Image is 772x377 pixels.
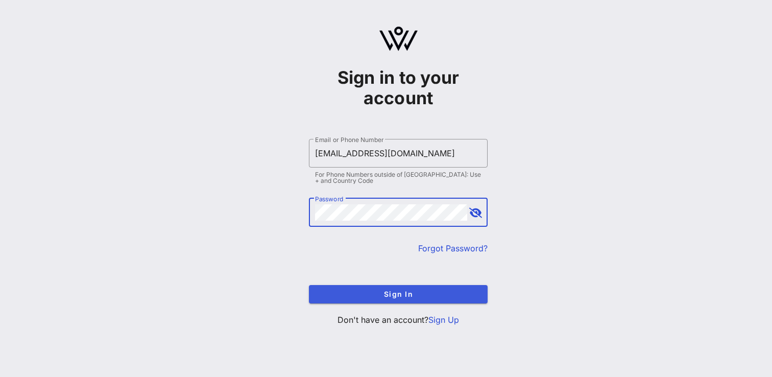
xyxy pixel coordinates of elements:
img: logo.svg [379,27,418,51]
label: Password [315,195,344,203]
a: Sign Up [428,315,459,325]
button: Sign In [309,285,488,303]
a: Forgot Password? [418,243,488,253]
div: For Phone Numbers outside of [GEOGRAPHIC_DATA]: Use + and Country Code [315,172,481,184]
p: Don't have an account? [309,314,488,326]
button: append icon [469,208,482,218]
span: Sign In [317,290,479,298]
label: Email or Phone Number [315,136,383,144]
h1: Sign in to your account [309,67,488,108]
